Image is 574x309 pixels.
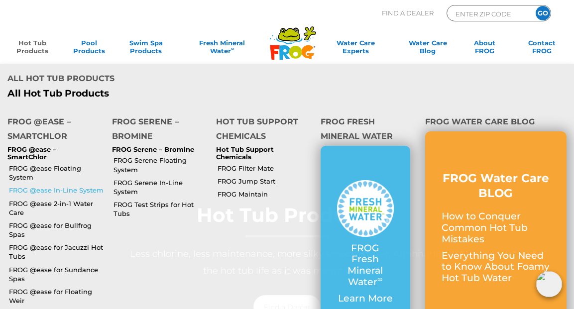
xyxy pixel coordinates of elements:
a: FROG @ease Floating System [9,164,105,182]
a: FROG Serene Floating System [114,156,209,174]
a: PoolProducts [67,39,111,59]
p: Everything You Need to Know About Foamy Hot Tub Water [442,250,550,284]
p: FROG Serene – Bromine [112,146,202,154]
a: FROG Water Care BLOG How to Conquer Common Hot Tub Mistakes Everything You Need to Know About Foa... [442,171,550,289]
h4: All Hot Tub Products [7,71,280,88]
p: How to Conquer Common Hot Tub Mistakes [442,211,550,245]
a: FROG @ease for Sundance Spas [9,265,105,283]
a: FROG Serene In-Line System [114,178,209,196]
a: FROG Test Strips for Hot Tubs [114,200,209,218]
a: Water CareExperts [318,39,393,59]
a: FROG @ease for Floating Weir [9,287,105,305]
h3: FROG Water Care BLOG [442,171,550,201]
a: All Hot Tub Products [7,88,280,100]
a: FROG @ease In-Line System [9,186,105,195]
a: FROG Filter Mate [218,164,313,173]
sup: ∞ [377,275,382,284]
a: FROG @ease 2-in-1 Water Care [9,199,105,217]
h4: FROG Fresh Mineral Water [321,114,410,146]
p: FROG Fresh Mineral Water [337,243,394,288]
input: GO [536,6,550,20]
h4: FROG Water Care Blog [425,114,567,131]
h4: FROG @ease – SmartChlor [7,114,97,146]
h4: FROG Serene – Bromine [112,114,202,146]
a: FROG @ease for Jacuzzi Hot Tubs [9,243,105,261]
a: FROG Maintain [218,190,313,199]
a: AboutFROG [462,39,507,59]
a: FROG @ease for Bullfrog Spas [9,221,105,239]
a: Fresh MineralWater∞ [181,39,263,59]
sup: ∞ [231,46,234,52]
p: Learn More [337,293,394,305]
a: Water CareBlog [406,39,450,59]
a: ContactFROG [520,39,564,59]
p: Find A Dealer [382,5,434,21]
p: Hot Tub Support Chemicals [216,146,306,161]
p: FROG @ease – SmartChlor [7,146,97,161]
a: FROG Jump Start [218,177,313,186]
img: openIcon [536,271,562,297]
input: Zip Code Form [455,8,522,19]
a: Hot TubProducts [10,39,54,59]
h4: Hot Tub Support Chemicals [216,114,306,146]
a: Swim SpaProducts [124,39,168,59]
